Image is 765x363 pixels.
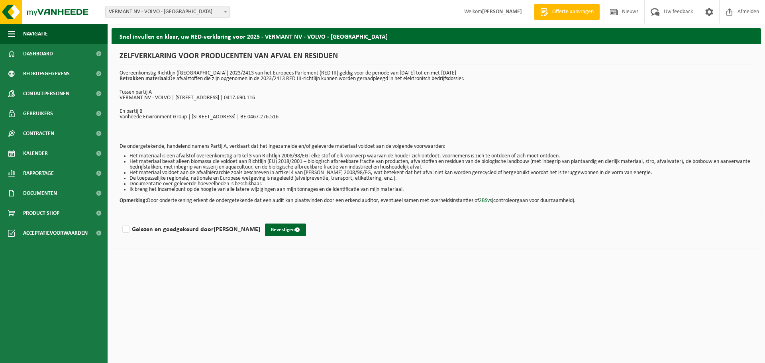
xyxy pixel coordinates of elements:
[120,71,753,82] p: Overeenkomstig Richtlijn ([GEOGRAPHIC_DATA]) 2023/2413 van het Europees Parlement (RED III) geldi...
[129,153,753,159] li: Het materiaal is een afvalstof overeenkomstig artikel 3 van Richtlijn 2008/98/EG: elke stof of el...
[120,90,753,95] p: Tussen partij A
[23,223,88,243] span: Acceptatievoorwaarden
[120,198,147,204] strong: Opmerking:
[129,176,753,181] li: De toepasselijke regionale, nationale en Europese wetgeving is nageleefd (afvalpreventie, transpo...
[23,104,53,124] span: Gebruikers
[23,84,69,104] span: Contactpersonen
[106,6,229,18] span: VERMANT NV - VOLVO - MECHELEN
[121,224,260,235] label: Gelezen en goedgekeurd door
[23,163,54,183] span: Rapportage
[23,203,59,223] span: Product Shop
[120,109,753,114] p: En partij B
[105,6,230,18] span: VERMANT NV - VOLVO - MECHELEN
[23,64,70,84] span: Bedrijfsgegevens
[120,52,753,65] h1: ZELFVERKLARING VOOR PRODUCENTEN VAN AFVAL EN RESIDUEN
[479,198,492,204] a: 2BSvs
[129,181,753,187] li: Documentatie over geleverde hoeveelheden is beschikbaar.
[129,159,753,170] li: Het materiaal bevat alleen biomassa die voldoet aan Richtlijn (EU) 2018/2001 – biologisch afbreek...
[23,143,48,163] span: Kalender
[23,24,48,44] span: Navigatie
[120,192,753,204] p: Door ondertekening erkent de ondergetekende dat een audit kan plaatsvinden door een erkend audito...
[23,124,54,143] span: Contracten
[129,170,753,176] li: Het materiaal voldoet aan de afvalhiërarchie zoals beschreven in artikel 4 van [PERSON_NAME] 2008...
[112,28,761,44] h2: Snel invullen en klaar, uw RED-verklaring voor 2025 - VERMANT NV - VOLVO - [GEOGRAPHIC_DATA]
[23,183,57,203] span: Documenten
[23,44,53,64] span: Dashboard
[120,76,169,82] strong: Betrokken materiaal:
[534,4,600,20] a: Offerte aanvragen
[214,226,260,233] strong: [PERSON_NAME]
[482,9,522,15] strong: [PERSON_NAME]
[550,8,596,16] span: Offerte aanvragen
[265,224,306,236] button: Bevestigen
[129,187,753,192] li: Ik breng het inzamelpunt op de hoogte van alle latere wijzigingen aan mijn tonnages en de identif...
[120,114,753,120] p: Vanheede Environment Group | [STREET_ADDRESS] | BE 0467.276.516
[120,95,753,101] p: VERMANT NV - VOLVO | [STREET_ADDRESS] | 0417.690.116
[120,144,753,149] p: De ondergetekende, handelend namens Partij A, verklaart dat het ingezamelde en/of geleverde mater...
